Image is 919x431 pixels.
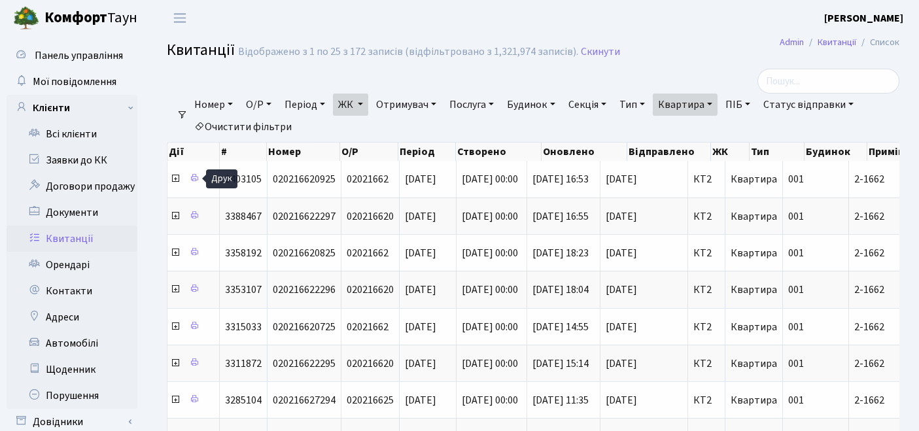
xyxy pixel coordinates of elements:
th: Будинок [805,143,867,161]
a: Квитанції [818,35,856,49]
span: [DATE] [606,395,682,405]
span: Квартира [731,356,777,371]
span: [DATE] [606,358,682,369]
span: 001 [788,356,804,371]
span: КТ2 [693,322,720,332]
li: Список [856,35,899,50]
span: 001 [788,283,804,297]
span: [DATE] 18:23 [532,246,589,260]
span: Панель управління [35,48,123,63]
a: Мої повідомлення [7,69,137,95]
a: О/Р [241,94,277,116]
a: Період [279,94,330,116]
th: О/Р [340,143,398,161]
b: [PERSON_NAME] [824,11,903,26]
span: 020216622295 [273,356,336,371]
div: Друк [206,169,237,188]
span: [DATE] 00:00 [462,283,518,297]
nav: breadcrumb [760,29,919,56]
span: [DATE] [405,393,436,407]
a: Клієнти [7,95,137,121]
th: Створено [456,143,542,161]
span: [DATE] [606,174,682,184]
span: 020216625 [347,393,394,407]
a: Секція [563,94,612,116]
th: # [220,143,267,161]
span: Таун [44,7,137,29]
span: 001 [788,172,804,186]
a: Отримувач [371,94,442,116]
span: [DATE] 00:00 [462,393,518,407]
a: Статус відправки [758,94,859,116]
div: Відображено з 1 по 25 з 172 записів (відфільтровано з 1,321,974 записів). [238,46,578,58]
span: [DATE] 14:55 [532,320,589,334]
a: Автомобілі [7,330,137,356]
th: Тип [750,143,805,161]
span: 02021662 [347,172,389,186]
a: ЖК [333,94,368,116]
span: [DATE] [405,356,436,371]
th: Період [398,143,456,161]
span: Квартира [731,209,777,224]
a: Admin [780,35,804,49]
th: Номер [267,143,340,161]
span: КТ2 [693,211,720,222]
th: Відправлено [627,143,710,161]
span: [DATE] [606,248,682,258]
a: Послуга [444,94,499,116]
span: [DATE] 00:00 [462,356,518,371]
a: Адреси [7,304,137,330]
span: [DATE] 00:00 [462,246,518,260]
a: Всі клієнти [7,121,137,147]
span: [DATE] [405,209,436,224]
span: [DATE] 11:35 [532,393,589,407]
span: 020216627294 [273,393,336,407]
span: 3403105 [225,172,262,186]
span: Квартира [731,320,777,334]
span: [DATE] 00:00 [462,320,518,334]
span: КТ2 [693,284,720,295]
span: КТ2 [693,395,720,405]
a: Скинути [581,46,620,58]
span: Мої повідомлення [33,75,116,89]
a: Панель управління [7,43,137,69]
span: [DATE] 00:00 [462,172,518,186]
th: Дії [167,143,220,161]
b: Комфорт [44,7,107,28]
input: Пошук... [757,69,899,94]
a: Щоденник [7,356,137,383]
span: 020216622296 [273,283,336,297]
span: КТ2 [693,248,720,258]
span: [DATE] [405,246,436,260]
span: 020216620925 [273,172,336,186]
span: [DATE] 15:14 [532,356,589,371]
span: [DATE] [405,172,436,186]
span: 3315033 [225,320,262,334]
a: Документи [7,199,137,226]
span: 001 [788,246,804,260]
a: Порушення [7,383,137,409]
span: Квартира [731,393,777,407]
span: [DATE] [405,283,436,297]
a: ПІБ [720,94,755,116]
span: [DATE] [606,211,682,222]
span: [DATE] 16:53 [532,172,589,186]
span: [DATE] 00:00 [462,209,518,224]
span: 001 [788,209,804,224]
a: Договори продажу [7,173,137,199]
a: [PERSON_NAME] [824,10,903,26]
span: 020216620 [347,356,394,371]
span: 020216620725 [273,320,336,334]
span: 02021662 [347,320,389,334]
a: Тип [614,94,650,116]
span: Квартира [731,172,777,186]
span: КТ2 [693,174,720,184]
span: 3285104 [225,393,262,407]
a: Очистити фільтри [189,116,297,138]
span: 3388467 [225,209,262,224]
a: Заявки до КК [7,147,137,173]
span: Квартира [731,246,777,260]
span: Квитанції [167,39,235,61]
span: КТ2 [693,358,720,369]
a: Квитанції [7,226,137,252]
